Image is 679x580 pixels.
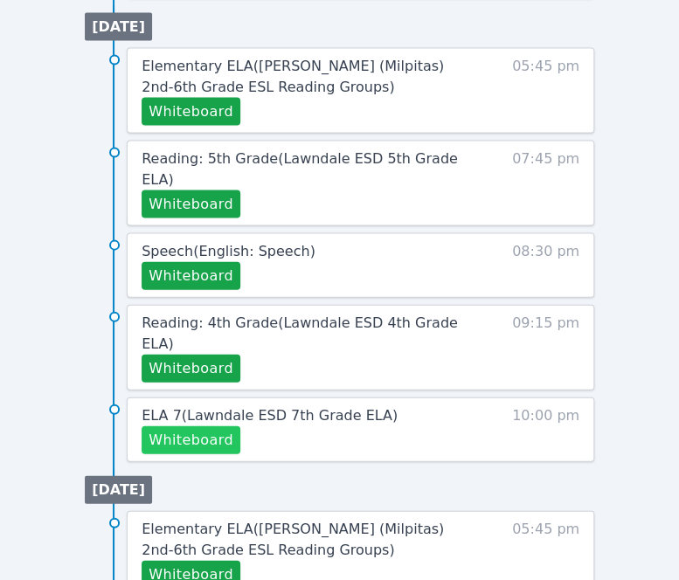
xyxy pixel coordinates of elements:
span: 09:15 pm [512,313,579,383]
a: ELA 7(Lawndale ESD 7th Grade ELA) [142,405,398,426]
button: Whiteboard [142,355,240,383]
span: Elementary ELA ( [PERSON_NAME] (Milpitas) 2nd-6th Grade ESL Reading Groups ) [142,58,444,95]
a: Reading: 5th Grade(Lawndale ESD 5th Grade ELA) [142,148,470,190]
span: Elementary ELA ( [PERSON_NAME] (Milpitas) 2nd-6th Grade ESL Reading Groups ) [142,521,444,558]
span: 07:45 pm [512,148,579,218]
button: Whiteboard [142,190,240,218]
li: [DATE] [85,13,152,41]
span: ELA 7 ( Lawndale ESD 7th Grade ELA ) [142,407,398,424]
span: Reading: 5th Grade ( Lawndale ESD 5th Grade ELA ) [142,150,458,188]
button: Whiteboard [142,426,240,454]
span: Reading: 4th Grade ( Lawndale ESD 4th Grade ELA ) [142,314,458,352]
li: [DATE] [85,476,152,504]
a: Speech(English: Speech) [142,241,315,262]
a: Reading: 4th Grade(Lawndale ESD 4th Grade ELA) [142,313,470,355]
a: Elementary ELA([PERSON_NAME] (Milpitas) 2nd-6th Grade ESL Reading Groups) [142,519,470,561]
span: Speech ( English: Speech ) [142,243,315,259]
span: 08:30 pm [512,241,579,290]
span: 05:45 pm [512,56,579,126]
span: 10:00 pm [512,405,579,454]
a: Elementary ELA([PERSON_NAME] (Milpitas) 2nd-6th Grade ESL Reading Groups) [142,56,470,98]
button: Whiteboard [142,262,240,290]
button: Whiteboard [142,98,240,126]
